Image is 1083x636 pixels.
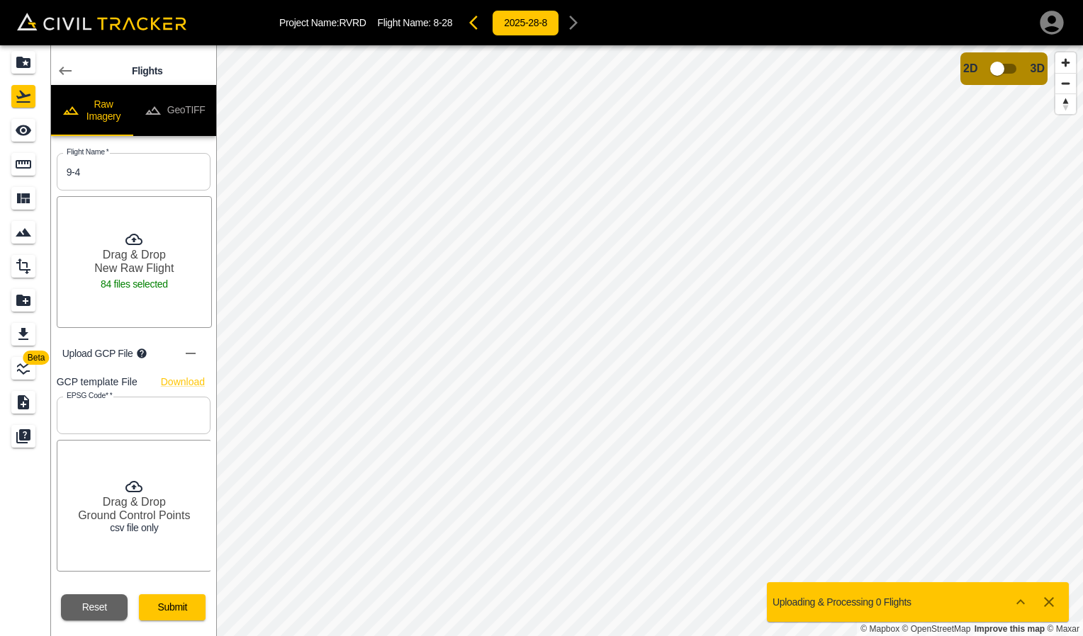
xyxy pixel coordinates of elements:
[902,624,971,634] a: OpenStreetMap
[1047,624,1079,634] a: Maxar
[975,624,1045,634] a: Map feedback
[279,17,366,28] p: Project Name: RVRD
[773,596,911,608] p: Uploading & Processing 0 Flights
[1006,588,1035,616] button: Show more
[216,45,1083,636] canvas: Map
[1055,73,1076,93] button: Zoom out
[963,62,977,75] span: 2D
[860,624,899,634] a: Mapbox
[1055,52,1076,73] button: Zoom in
[378,17,453,28] p: Flight Name:
[1055,93,1076,114] button: Reset bearing to north
[17,13,186,30] img: Civil Tracker
[434,17,453,28] span: 8-28
[1031,62,1045,75] span: 3D
[492,10,559,36] button: 2025-28-8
